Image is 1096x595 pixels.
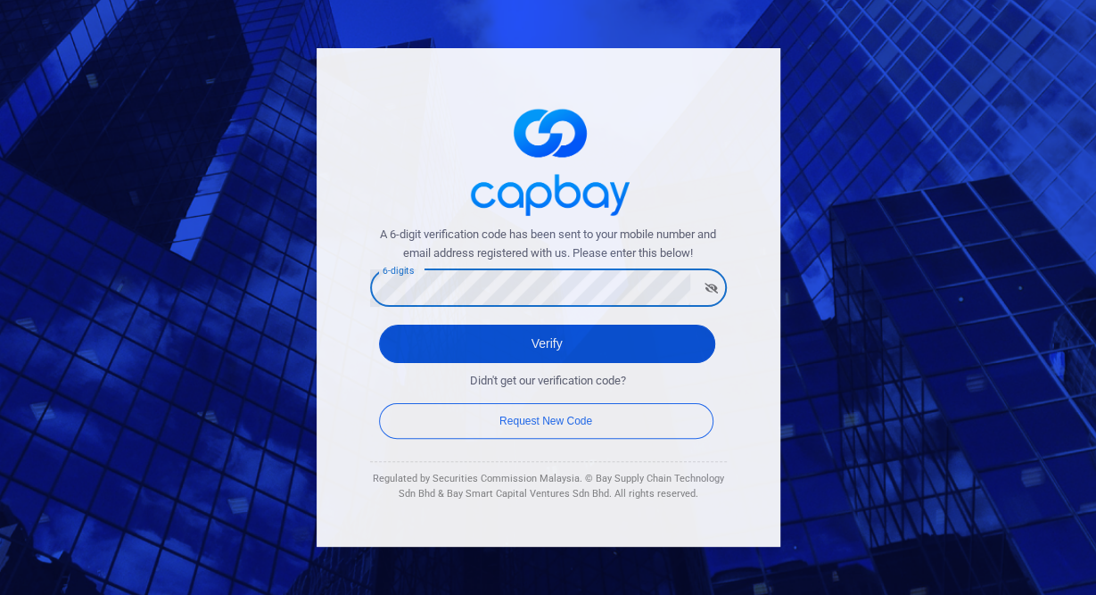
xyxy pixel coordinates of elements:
button: Verify [379,325,715,363]
span: Didn't get our verification code? [470,372,626,391]
span: A 6-digit verification code has been sent to your mobile number and email address registered with... [370,226,727,263]
button: Request New Code [379,403,713,439]
img: logo [459,93,638,226]
div: Regulated by Securities Commission Malaysia. © Bay Supply Chain Technology Sdn Bhd & Bay Smart Ca... [370,471,727,502]
label: 6-digits [383,264,414,277]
